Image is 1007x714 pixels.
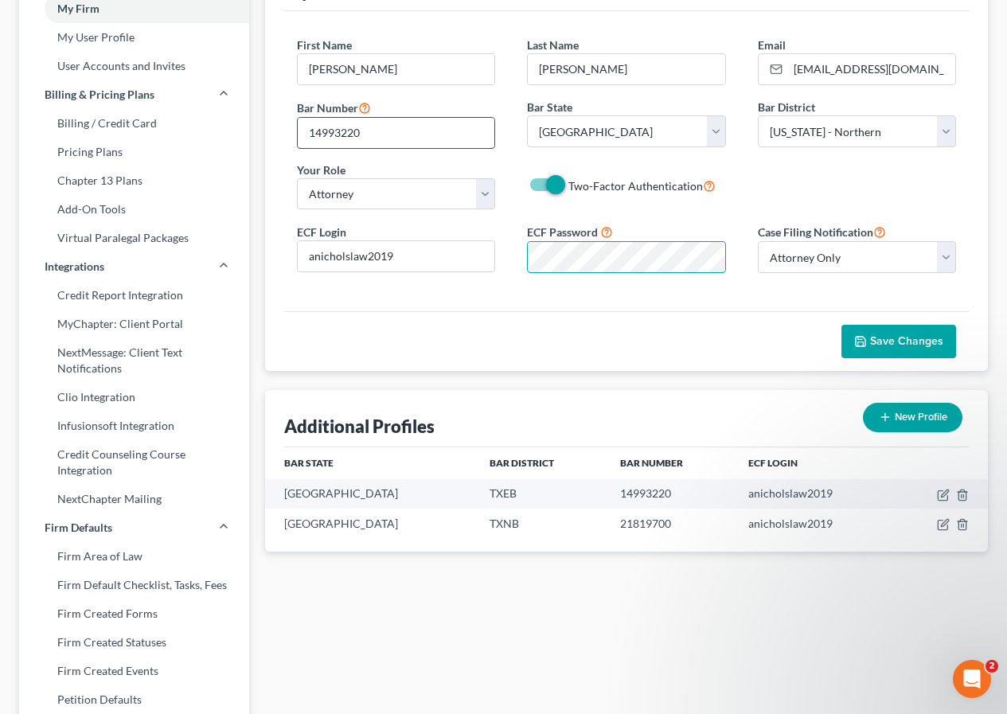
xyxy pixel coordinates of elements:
a: Firm Defaults [19,513,249,542]
button: New Profile [863,403,962,432]
label: Bar Number [297,98,371,117]
a: Credit Report Integration [19,281,249,310]
a: Pricing Plans [19,138,249,166]
a: Petition Defaults [19,685,249,714]
td: 21819700 [607,509,736,538]
input: Enter email... [788,54,955,84]
a: NextChapter Mailing [19,485,249,513]
label: ECF Password [527,224,598,240]
td: [GEOGRAPHIC_DATA] [265,509,477,538]
a: Chapter 13 Plans [19,166,249,195]
a: Firm Created Forms [19,599,249,628]
a: Clio Integration [19,383,249,412]
a: Firm Created Statuses [19,628,249,657]
td: anicholslaw2019 [736,479,895,509]
span: Last Name [527,38,579,52]
a: Firm Default Checklist, Tasks, Fees [19,571,249,599]
input: # [298,118,494,148]
label: Bar State [527,99,572,115]
td: anicholslaw2019 [736,509,895,538]
td: 14993220 [607,479,736,509]
input: Enter ecf login... [298,241,494,271]
a: Add-On Tools [19,195,249,224]
label: ECF Login [297,224,346,240]
iframe: Intercom live chat [953,660,991,698]
button: Save Changes [841,325,956,358]
td: [GEOGRAPHIC_DATA] [265,479,477,509]
label: Bar District [758,99,815,115]
span: Email [758,38,786,52]
a: My User Profile [19,23,249,52]
span: Integrations [45,259,104,275]
input: Enter last name... [528,54,724,84]
span: Your Role [297,163,345,177]
a: Integrations [19,252,249,281]
th: ECF Login [736,447,895,479]
a: Virtual Paralegal Packages [19,224,249,252]
a: Credit Counseling Course Integration [19,440,249,485]
a: Firm Area of Law [19,542,249,571]
div: Additional Profiles [284,415,435,438]
label: Case Filing Notification [758,222,886,241]
span: 2 [986,660,998,673]
th: Bar State [265,447,477,479]
a: NextMessage: Client Text Notifications [19,338,249,383]
a: MyChapter: Client Portal [19,310,249,338]
span: Billing & Pricing Plans [45,87,154,103]
td: TXNB [477,509,607,538]
span: Firm Defaults [45,520,112,536]
a: Billing & Pricing Plans [19,80,249,109]
a: Infusionsoft Integration [19,412,249,440]
a: User Accounts and Invites [19,52,249,80]
th: Bar Number [607,447,736,479]
span: First Name [297,38,352,52]
a: Firm Created Events [19,657,249,685]
input: Enter first name... [298,54,494,84]
span: Save Changes [870,334,943,348]
span: Two-Factor Authentication [568,179,703,193]
a: Billing / Credit Card [19,109,249,138]
td: TXEB [477,479,607,509]
th: Bar District [477,447,607,479]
